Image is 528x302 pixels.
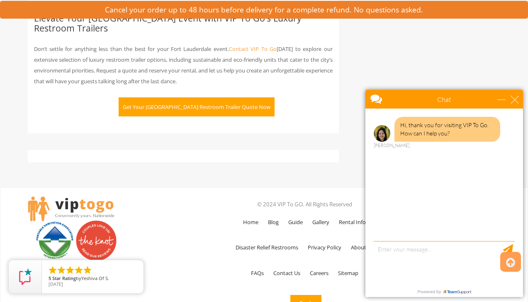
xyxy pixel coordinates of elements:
a: About Us [347,235,378,259]
a: Disaster Relief Restrooms [231,235,302,259]
a: Gallery [308,210,333,234]
button: Get Your [GEOGRAPHIC_DATA] Restroom Trailer Quote Now [119,97,275,116]
span: Star Rating [52,275,76,281]
a: Rental Info [335,210,370,234]
a: Home [239,210,263,234]
img: Review Rating [17,268,34,285]
iframe: Live Chat Box [360,85,528,302]
li:  [65,265,75,275]
a: Careers [306,261,333,285]
li:  [74,265,84,275]
li:  [48,265,58,275]
a: Privacy Policy [304,235,346,259]
a: FAQs [247,261,268,285]
li:  [56,265,66,275]
img: PSAI Member Logo [34,220,75,264]
p: © 2024 VIP To GO. All Rights Reserved [183,199,426,210]
a: Contact VIP To Go [229,45,277,53]
span: 5 [49,275,51,281]
a: Blog [264,210,283,234]
a: Contact Us [269,261,304,285]
a: Get Your [GEOGRAPHIC_DATA] Restroom Trailer Quote Now [92,103,275,111]
span: [DATE] [49,281,63,287]
img: viptogo LogoVIPTOGO [28,196,114,221]
span: by [49,276,137,282]
span: Yeshiva Of S. [81,275,109,281]
a: Sitemap [334,261,363,285]
p: Don’t settle for anything less than the best for your Fort Lauderdale event. [DATE] to explore ou... [34,43,333,87]
li:  [83,265,92,275]
a: Guide [284,210,307,234]
img: Couples love us! See our reviews on The Knot. [75,220,117,261]
h2: Elevate Your [GEOGRAPHIC_DATA] Event with VIP To Go’s Luxury Restroom Trailers [34,13,333,33]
